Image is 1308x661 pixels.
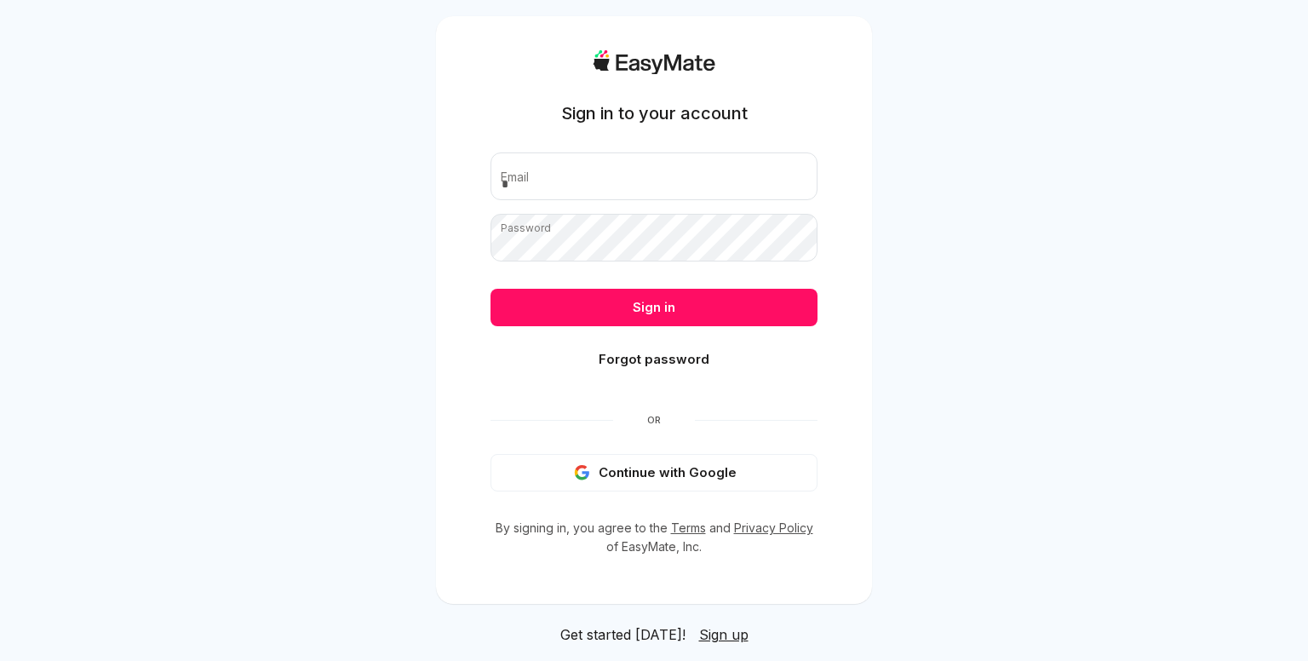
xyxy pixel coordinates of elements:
p: By signing in, you agree to the and of EasyMate, Inc. [490,519,817,556]
button: Forgot password [490,341,817,378]
button: Continue with Google [490,454,817,491]
a: Sign up [699,624,749,645]
a: Privacy Policy [734,520,813,535]
button: Sign in [490,289,817,326]
h1: Sign in to your account [561,101,748,125]
span: Or [613,413,695,427]
a: Terms [671,520,706,535]
span: Get started [DATE]! [560,624,686,645]
span: Sign up [699,626,749,643]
